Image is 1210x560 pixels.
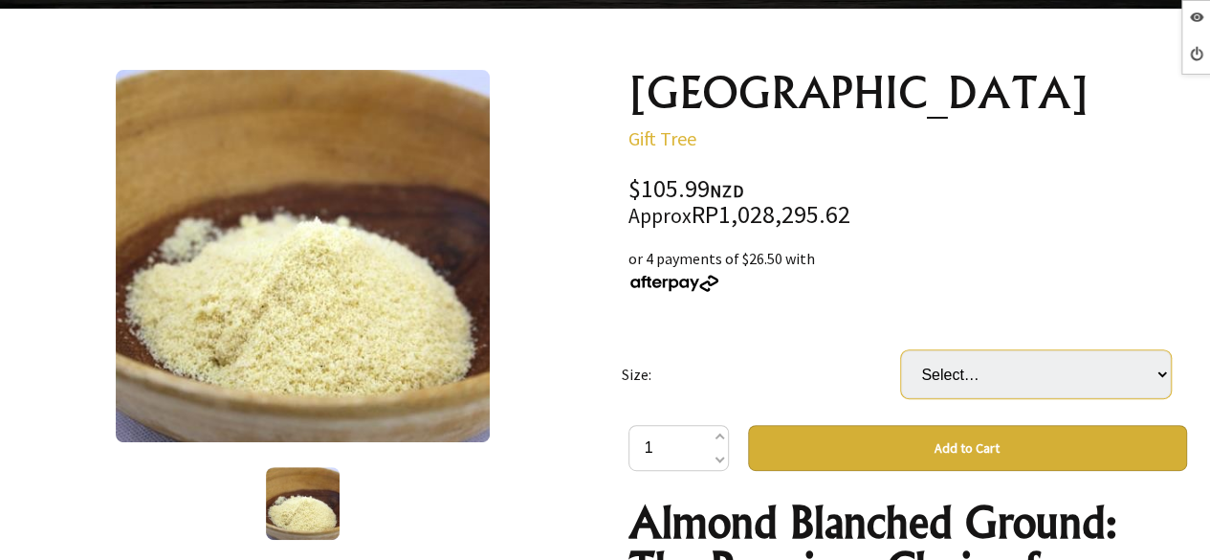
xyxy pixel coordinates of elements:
[628,70,1187,116] h1: [GEOGRAPHIC_DATA]
[628,275,720,292] img: Afterpay
[266,467,340,540] img: Almond Blanched Ground
[628,203,692,229] small: Approx
[710,180,744,202] span: NZD
[622,324,901,425] td: Size:
[748,425,1187,471] button: Add to Cart
[628,126,696,150] a: Gift Tree
[628,247,1187,293] div: or 4 payments of $26.50 with
[628,177,1187,228] div: $105.99 RP1,028,295.62
[116,70,490,442] img: Almond Blanched Ground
